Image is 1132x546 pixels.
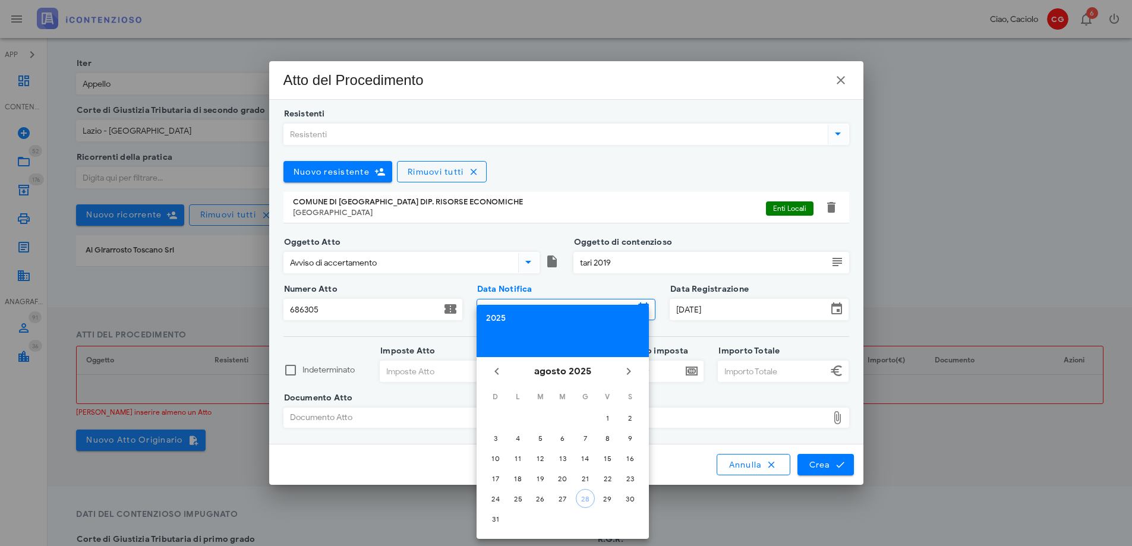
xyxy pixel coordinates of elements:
[576,434,595,443] div: 7
[529,359,596,383] button: agosto 2025
[509,454,528,463] div: 11
[620,408,639,427] button: 2
[509,428,528,447] button: 4
[486,428,505,447] button: 3
[509,494,528,503] div: 25
[553,469,572,488] button: 20
[485,387,506,407] th: D
[576,428,595,447] button: 7
[808,459,843,470] span: Crea
[280,392,353,404] label: Documento Atto
[284,253,516,273] input: Oggetto Atto
[667,283,749,295] label: Data Registrazione
[486,314,639,323] div: 2025
[576,474,595,483] div: 21
[575,387,596,407] th: G
[598,428,617,447] button: 8
[622,361,683,381] input: ####
[553,449,572,468] button: 13
[576,469,595,488] button: 21
[509,489,528,508] button: 25
[620,434,639,443] div: 9
[598,469,617,488] button: 22
[509,434,528,443] div: 4
[293,208,766,217] div: [GEOGRAPHIC_DATA]
[598,474,617,483] div: 22
[728,459,779,470] span: Annulla
[619,345,688,357] label: 2° anno imposta
[576,454,595,463] div: 14
[620,414,639,422] div: 2
[553,428,572,447] button: 6
[598,449,617,468] button: 15
[486,474,505,483] div: 17
[715,345,780,357] label: Importo Totale
[397,161,487,182] button: Rimuovi tutti
[570,236,673,248] label: Oggetto di contenzioso
[529,387,551,407] th: M
[474,283,532,295] label: Data Notifica
[302,364,366,376] label: Indeterminato
[576,489,595,508] button: 28
[598,454,617,463] div: 15
[618,361,639,382] button: Il prossimo mese
[507,387,529,407] th: L
[619,387,641,407] th: S
[620,474,639,483] div: 23
[486,449,505,468] button: 10
[552,387,573,407] th: M
[620,428,639,447] button: 9
[284,124,825,144] input: Resistenti
[531,489,550,508] button: 26
[531,474,550,483] div: 19
[531,434,550,443] div: 5
[509,449,528,468] button: 11
[773,201,806,216] span: Enti Locali
[486,515,505,523] div: 31
[486,434,505,443] div: 3
[283,161,392,182] button: Nuovo resistente
[553,494,572,503] div: 27
[598,489,617,508] button: 29
[377,345,436,357] label: Imposte Atto
[486,494,505,503] div: 24
[486,361,507,382] button: Il mese scorso
[620,489,639,508] button: 30
[620,494,639,503] div: 30
[284,299,441,320] input: Numero Atto
[380,361,489,381] input: Imposte Atto
[509,469,528,488] button: 18
[620,449,639,468] button: 16
[824,200,838,214] button: Elimina
[293,197,766,207] div: COMUNE DI [GEOGRAPHIC_DATA] DIP. RISORSE ECONOMICHE
[598,408,617,427] button: 1
[531,454,550,463] div: 12
[553,474,572,483] div: 20
[509,474,528,483] div: 18
[598,494,617,503] div: 29
[553,454,572,463] div: 13
[477,299,634,320] input: Data Notifica
[620,469,639,488] button: 23
[574,253,828,273] input: Oggetto di contenzioso
[531,428,550,447] button: 5
[531,494,550,503] div: 26
[280,108,325,120] label: Resistenti
[620,454,639,463] div: 16
[797,454,853,475] button: Crea
[280,283,338,295] label: Numero Atto
[576,449,595,468] button: 14
[486,469,505,488] button: 17
[280,236,341,248] label: Oggetto Atto
[486,454,505,463] div: 10
[576,494,594,503] div: 28
[407,167,464,177] span: Rimuovi tutti
[486,489,505,508] button: 24
[486,509,505,528] button: 31
[283,71,424,90] div: Atto del Procedimento
[553,489,572,508] button: 27
[553,434,572,443] div: 6
[718,361,827,381] input: Importo Totale
[531,469,550,488] button: 19
[293,167,370,177] span: Nuovo resistente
